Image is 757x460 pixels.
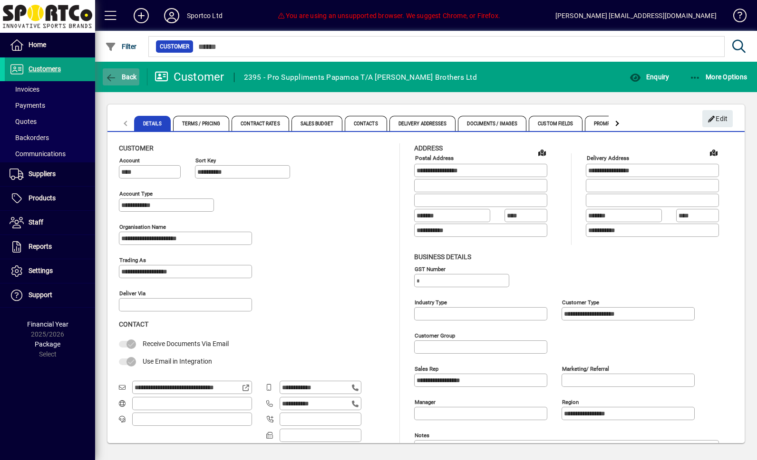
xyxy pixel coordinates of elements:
span: Address [414,144,443,152]
span: Use Email in Integration [143,357,212,365]
mat-label: Sales rep [415,365,438,372]
a: Products [5,187,95,210]
span: Support [29,291,52,299]
span: Sales Budget [291,116,342,131]
mat-label: Region [562,398,579,405]
span: Back [105,73,137,81]
mat-label: Marketing/ Referral [562,365,609,372]
span: Invoices [10,85,39,93]
span: Business details [414,253,471,261]
span: Delivery Addresses [389,116,456,131]
div: Sportco Ltd [187,8,223,23]
span: Customers [29,65,61,73]
a: Support [5,283,95,307]
mat-label: Notes [415,432,429,438]
span: Reports [29,243,52,250]
mat-label: Sort key [195,157,216,164]
span: Edit [708,111,728,127]
span: You are using an unsupported browser. We suggest Chrome, or Firefox. [278,12,500,19]
a: Home [5,33,95,57]
span: Communications [10,150,66,158]
span: Details [134,116,171,131]
span: Customer [160,42,189,51]
a: Staff [5,211,95,235]
span: Settings [29,267,53,274]
a: Knowledge Base [726,2,745,33]
span: Filter [105,43,137,50]
span: Backorders [10,134,49,141]
span: Contact [119,320,148,328]
mat-label: Industry type [415,299,447,305]
button: Back [103,68,139,85]
span: Payments [10,102,45,109]
mat-label: Trading as [119,257,146,263]
span: Quotes [10,118,37,125]
mat-label: Customer type [562,299,599,305]
a: View on map [706,145,721,160]
mat-label: Account [119,157,140,164]
a: Communications [5,146,95,162]
mat-label: Customer group [415,332,455,338]
mat-label: Organisation name [119,224,166,230]
span: Prompts [585,116,625,131]
span: Suppliers [29,170,56,178]
button: Add [126,7,156,24]
button: Profile [156,7,187,24]
mat-label: Account Type [119,190,153,197]
a: Invoices [5,81,95,97]
span: Home [29,41,46,48]
mat-label: Manager [415,398,436,405]
span: Documents / Images [458,116,526,131]
button: More Options [687,68,750,85]
button: Filter [103,38,139,55]
mat-label: Deliver via [119,290,146,297]
span: Package [35,340,60,348]
div: Customer [155,69,224,84]
a: Settings [5,259,95,283]
a: View on map [534,145,550,160]
a: Backorders [5,130,95,146]
button: Edit [702,110,733,127]
a: Payments [5,97,95,113]
span: Customer [119,144,154,152]
mat-label: GST Number [415,265,446,272]
span: More Options [689,73,747,81]
span: Financial Year [27,320,68,328]
span: Contacts [345,116,387,131]
a: Reports [5,235,95,259]
span: Receive Documents Via Email [143,340,229,347]
span: Enquiry [630,73,669,81]
span: Products [29,194,56,202]
span: Custom Fields [529,116,582,131]
a: Suppliers [5,162,95,186]
button: Enquiry [627,68,671,85]
span: Terms / Pricing [173,116,230,131]
div: [PERSON_NAME] [EMAIL_ADDRESS][DOMAIN_NAME] [555,8,717,23]
a: Quotes [5,113,95,130]
span: Staff [29,218,43,226]
app-page-header-button: Back [95,68,147,85]
span: Contract Rates [232,116,289,131]
div: 2395 - Pro Suppliments Papamoa T/A [PERSON_NAME] Brothers Ltd [244,70,477,85]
